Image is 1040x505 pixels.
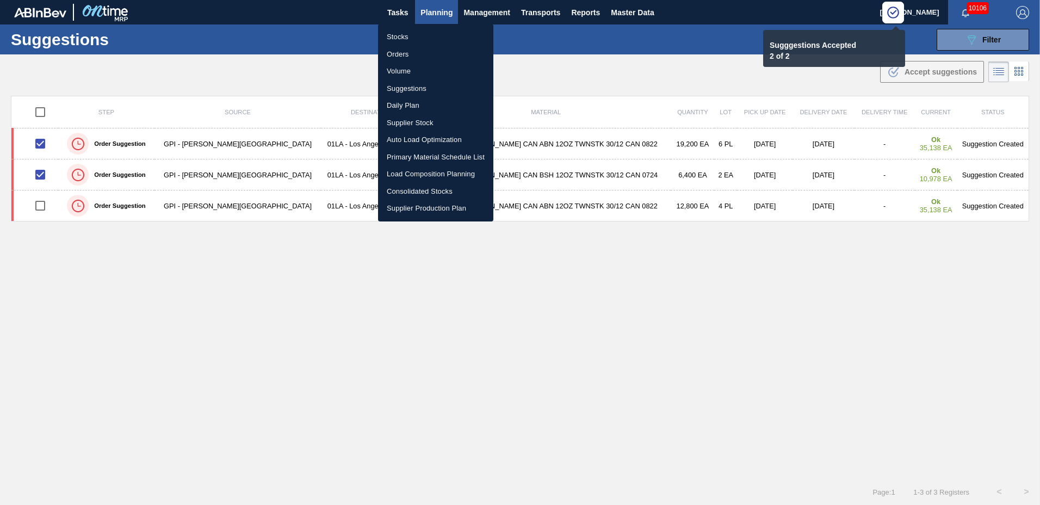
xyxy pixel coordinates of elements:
a: Orders [378,46,493,63]
a: Supplier Production Plan [378,200,493,217]
a: Auto Load Optimization [378,131,493,149]
a: Consolidated Stocks [378,183,493,200]
a: Supplier Stock [378,114,493,132]
a: Suggestions [378,80,493,97]
a: Stocks [378,28,493,46]
a: Primary Material Schedule List [378,149,493,166]
a: Load Composition Planning [378,165,493,183]
a: Volume [378,63,493,80]
a: Daily Plan [378,97,493,114]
